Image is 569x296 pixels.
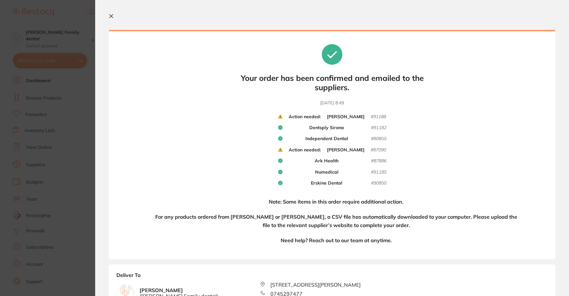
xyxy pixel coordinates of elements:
b: Numedical [315,169,339,175]
h4: Note: Some items in this order require additional action. [269,198,403,206]
b: Deliver To [116,272,548,282]
small: # 90850 [371,180,386,186]
small: # 91188 [371,114,386,120]
h4: For any products ordered from [PERSON_NAME] or [PERSON_NAME], a CSV file has automatically downlo... [154,213,519,229]
b: Independent Dental [305,136,348,142]
b: [PERSON_NAME] [327,114,365,120]
small: # 87886 [371,158,386,164]
b: Ark Health [315,158,339,164]
small: # 80855 [371,136,386,142]
b: Action needed: [289,114,321,120]
b: [PERSON_NAME] [327,147,365,153]
small: # 87090 [371,147,386,153]
span: [STREET_ADDRESS][PERSON_NAME] [270,282,361,288]
b: Your order has been confirmed and emailed to the suppliers. [236,73,429,92]
b: Dentsply Sirona [309,125,344,131]
small: # 91182 [371,125,386,131]
b: Action needed: [289,147,321,153]
small: # 91185 [371,169,386,175]
time: [DATE] 8:49 [320,100,344,106]
b: Erskine Dental [311,180,342,186]
h4: Need help? Reach out to our team at anytime. [281,236,392,245]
